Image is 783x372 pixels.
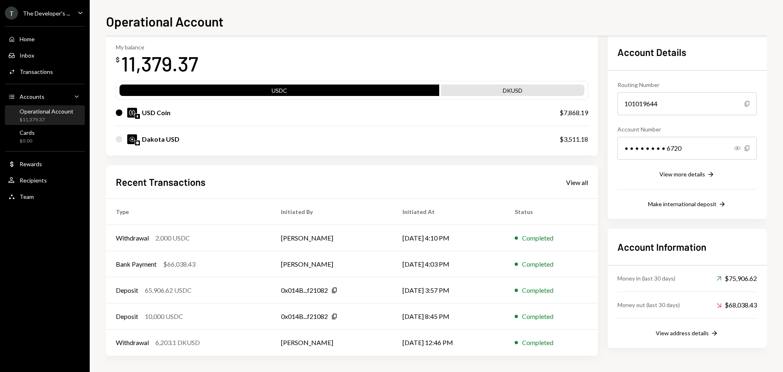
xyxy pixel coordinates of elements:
[106,13,223,29] h1: Operational Account
[116,312,138,321] div: Deposit
[560,134,588,144] div: $3,511.18
[20,108,73,115] div: Operational Account
[505,199,598,225] th: Status
[5,127,85,146] a: Cards$0.00
[20,193,34,200] div: Team
[20,36,35,42] div: Home
[717,274,757,283] div: $75,906.62
[393,225,504,251] td: [DATE] 4:10 PM
[121,51,198,76] div: 11,379.37
[135,140,140,145] img: base-mainnet
[5,105,85,125] a: Operational Account$11,379.37
[617,301,680,309] div: Money out (last 30 days)
[271,330,393,356] td: [PERSON_NAME]
[142,134,179,144] div: Dakota USD
[20,93,44,100] div: Accounts
[393,251,504,277] td: [DATE] 4:03 PM
[271,225,393,251] td: [PERSON_NAME]
[20,129,35,136] div: Cards
[5,89,85,104] a: Accounts
[155,233,190,243] div: 2,000 USDC
[116,259,157,269] div: Bank Payment
[617,125,757,134] div: Account Number
[522,233,553,243] div: Completed
[441,86,584,98] div: DKUSD
[20,116,73,123] div: $11,379.37
[522,312,553,321] div: Completed
[659,170,715,179] button: View more details
[5,156,85,171] a: Rewards
[5,189,85,204] a: Team
[127,134,137,144] img: DKUSD
[163,259,195,269] div: $66,038.43
[393,199,504,225] th: Initiated At
[393,303,504,330] td: [DATE] 8:45 PM
[145,285,192,295] div: 65,906.62 USDC
[127,108,137,118] img: USDC
[281,312,328,321] div: 0x014B...f21082
[5,48,85,62] a: Inbox
[20,52,34,59] div: Inbox
[116,56,119,64] div: $
[522,259,553,269] div: Completed
[522,285,553,295] div: Completed
[271,199,393,225] th: Initiated By
[23,10,70,17] div: The Developer's ...
[135,114,140,119] img: ethereum-mainnet
[155,338,200,347] div: 6,203.1 DKUSD
[617,137,757,160] div: • • • • • • • • 6720
[116,285,138,295] div: Deposit
[20,160,42,167] div: Rewards
[271,251,393,277] td: [PERSON_NAME]
[119,86,439,98] div: USDC
[116,338,149,347] div: Withdrawal
[522,338,553,347] div: Completed
[648,200,726,209] button: Make international deposit
[566,178,588,187] div: View all
[116,44,198,51] div: My balance
[116,175,206,189] h2: Recent Transactions
[106,199,271,225] th: Type
[656,329,719,338] button: View address details
[5,173,85,187] a: Recipients
[142,108,170,118] div: USD Coin
[393,277,504,303] td: [DATE] 3:57 PM
[617,80,757,89] div: Routing Number
[617,274,675,283] div: Money in (last 30 days)
[566,178,588,187] a: View all
[617,92,757,115] div: 101019644
[656,330,709,336] div: View address details
[717,300,757,310] div: $68,038.43
[5,31,85,46] a: Home
[5,64,85,79] a: Transactions
[5,7,18,20] div: T
[20,68,53,75] div: Transactions
[20,177,47,184] div: Recipients
[648,200,717,207] div: Make international deposit
[659,171,705,178] div: View more details
[281,285,328,295] div: 0x014B...f21082
[617,45,757,59] h2: Account Details
[145,312,183,321] div: 10,000 USDC
[393,330,504,356] td: [DATE] 12:46 PM
[560,108,588,118] div: $7,868.19
[116,233,149,243] div: Withdrawal
[20,138,35,145] div: $0.00
[617,240,757,254] h2: Account Information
